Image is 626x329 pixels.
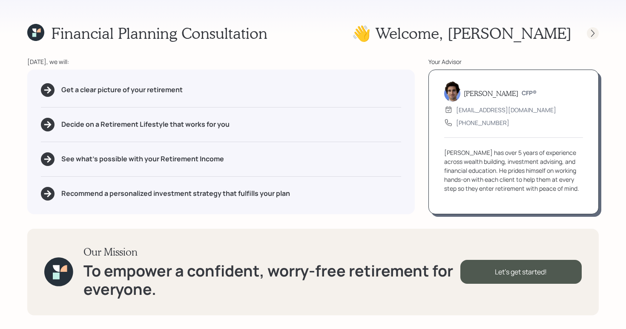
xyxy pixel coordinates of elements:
div: [EMAIL_ADDRESS][DOMAIN_NAME] [456,105,556,114]
h5: Decide on a Retirement Lifestyle that works for you [61,120,230,128]
div: Let's get started! [460,260,582,284]
h1: To empower a confident, worry-free retirement for everyone. [83,262,460,298]
div: Your Advisor [428,57,599,66]
h5: Recommend a personalized investment strategy that fulfills your plan [61,189,290,198]
div: [DATE], we will: [27,57,415,66]
div: [PERSON_NAME] has over 5 years of experience across wealth building, investment advising, and fin... [444,148,583,193]
h5: [PERSON_NAME] [464,89,518,97]
h3: Our Mission [83,246,460,258]
h6: CFP® [522,90,537,97]
div: [PHONE_NUMBER] [456,118,509,127]
h5: See what's possible with your Retirement Income [61,155,224,163]
h1: Financial Planning Consultation [51,24,267,42]
h5: Get a clear picture of your retirement [61,86,183,94]
img: harrison-schaefer-headshot-2.png [444,81,460,102]
h1: 👋 Welcome , [PERSON_NAME] [352,24,571,42]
